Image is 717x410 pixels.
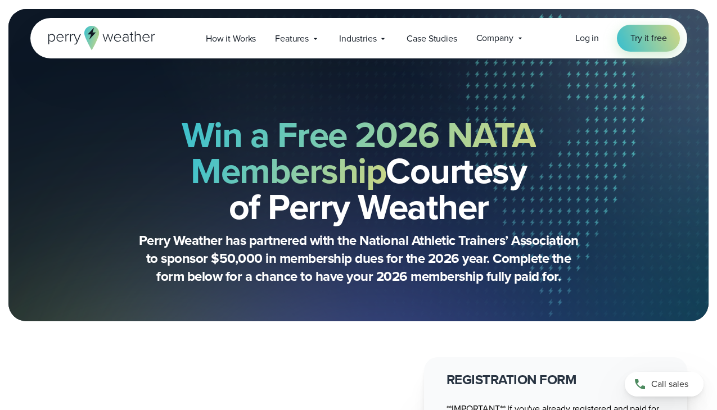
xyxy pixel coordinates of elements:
[447,370,577,390] strong: REGISTRATION FORM
[407,32,457,45] span: Case Studies
[617,25,680,52] a: Try it free
[575,31,599,44] span: Log in
[651,377,688,391] span: Call sales
[182,108,536,197] strong: Win a Free 2026 NATA Membership
[275,32,309,45] span: Features
[575,31,599,45] a: Log in
[206,32,256,45] span: How it Works
[476,31,513,45] span: Company
[134,231,584,285] p: Perry Weather has partnered with the National Athletic Trainers’ Association to sponsor $50,000 i...
[87,117,631,225] h2: Courtesy of Perry Weather
[625,372,704,397] a: Call sales
[339,32,376,45] span: Industries
[196,27,265,50] a: How it Works
[397,27,466,50] a: Case Studies
[630,31,666,45] span: Try it free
